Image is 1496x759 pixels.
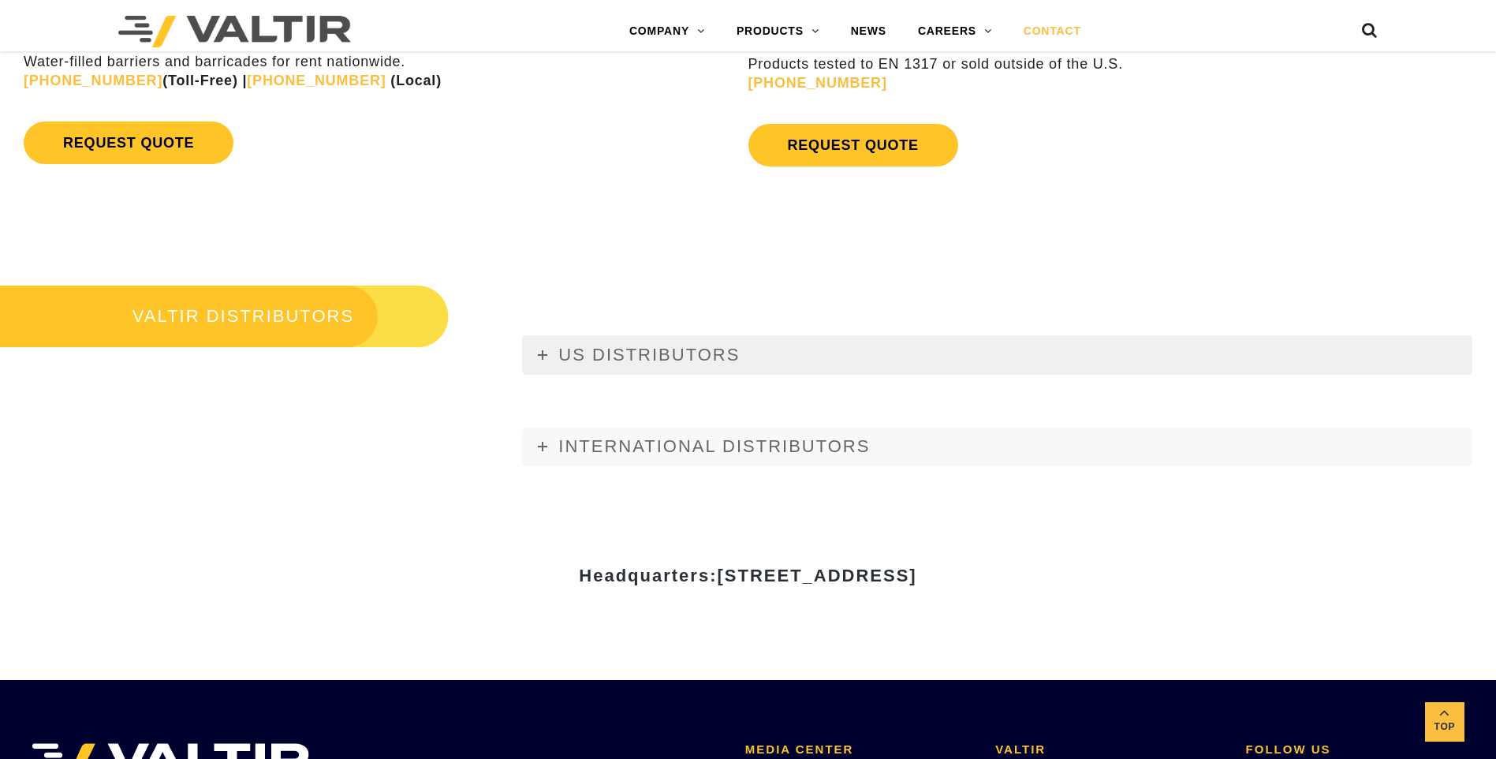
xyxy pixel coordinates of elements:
a: PRODUCTS [721,16,835,47]
strong: (Toll-Free) | [24,73,247,88]
a: US DISTRIBUTORS [522,335,1472,375]
span: Top [1425,718,1464,736]
h2: FOLLOW US [1246,743,1472,757]
strong: Headquarters: [579,566,916,585]
a: Top [1425,702,1464,742]
a: REQUEST QUOTE [24,122,233,164]
a: [PHONE_NUMBER] [748,75,887,91]
a: CAREERS [902,16,1008,47]
span: INTERNATIONAL DISTRIBUTORS [558,436,870,456]
a: REQUEST QUOTE [748,124,958,166]
a: CONTACT [1008,16,1097,47]
span: [STREET_ADDRESS] [717,566,916,585]
a: [PHONE_NUMBER] [247,73,386,88]
strong: VALTIR INTERNATIONAL [748,38,929,54]
p: Water-filled barriers and barricades for rent nationwide. [24,35,744,90]
strong: (Local) [390,73,442,88]
a: [PHONE_NUMBER] [24,73,162,88]
span: US DISTRIBUTORS [558,345,740,365]
h2: MEDIA CENTER [745,743,972,757]
a: INTERNATIONAL DISTRIBUTORS [522,427,1472,466]
img: Valtir [118,16,351,47]
a: COMPANY [614,16,721,47]
h2: VALTIR [995,743,1222,757]
a: NEWS [835,16,902,47]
